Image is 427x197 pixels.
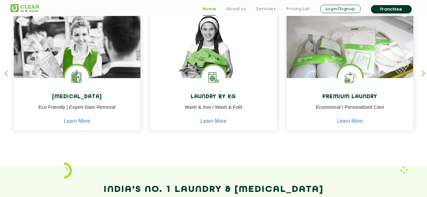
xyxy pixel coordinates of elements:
a: Home [202,5,216,13]
a: About us [226,5,246,13]
img: a girl with laundry basket [150,12,277,97]
a: Services [256,5,276,13]
a: Login/Signup [320,5,361,13]
img: laundry washing machine [202,65,225,89]
a: Learn More [201,118,227,124]
h4: Laundry by Kg [155,94,272,100]
img: laundry done shoes and clothes [287,12,414,97]
h4: Premium Laundry [291,94,409,100]
a: Learn More [64,118,90,124]
a: Learn More [337,118,363,124]
h4: [MEDICAL_DATA] [19,94,136,100]
img: Drycleaners near me [14,12,141,114]
p: Wash & Iron I Wash & Fold [155,104,272,118]
img: Shoes Cleaning [338,65,362,89]
p: Eco Friendly | Expert Stain Removal [19,104,136,118]
img: UClean Laundry and Dry Cleaning [11,4,39,12]
img: Laundry Services near me [65,65,89,89]
p: Economical I Personalized Care [291,104,409,118]
img: icon_2.png [64,162,72,179]
a: Franchise [371,5,412,13]
img: Laundry wash and iron [400,166,408,174]
a: Pricing List [286,5,310,13]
